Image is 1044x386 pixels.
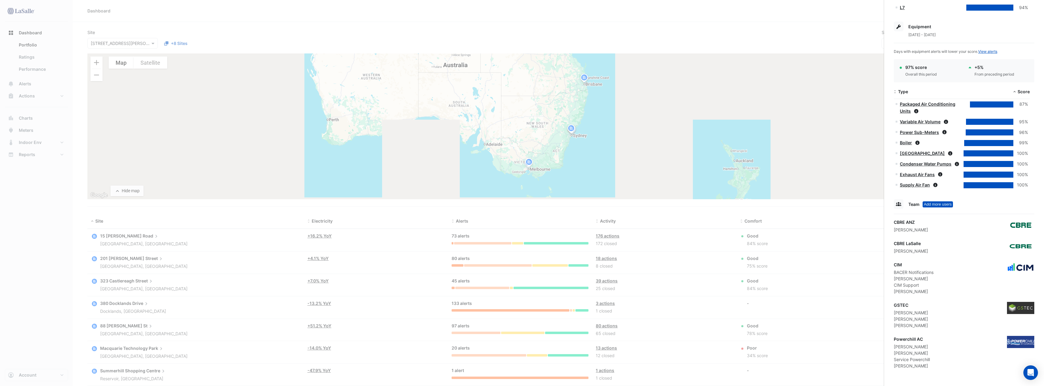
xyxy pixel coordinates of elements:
div: CBRE LaSalle [894,240,928,247]
div: Service Powerchill [894,356,930,363]
img: CBRE ANZ [1007,219,1034,231]
div: [PERSON_NAME] [894,343,930,350]
div: 100% [1013,161,1028,168]
div: 99% [1013,139,1028,146]
div: CIM [894,261,934,268]
a: Boiler [900,140,912,145]
img: CIM [1007,261,1034,274]
a: [GEOGRAPHIC_DATA] [900,151,945,156]
img: Powerchill AC [1007,336,1034,348]
img: GSTEC [1007,302,1034,314]
span: Type [898,89,908,94]
div: [PERSON_NAME] [894,288,934,295]
span: Score [1018,89,1030,94]
a: View alerts [978,49,997,54]
a: Variable Air Volume [900,119,941,124]
a: Exhaust Air Fans [900,172,935,177]
div: CIM Support [894,282,934,288]
a: Power Sub-Meters [900,130,939,135]
span: Days with equipment alerts will lower your score. [894,49,997,54]
div: Overall this period [905,72,937,77]
div: 94% [1013,4,1028,11]
div: BACER Notifications [894,269,934,275]
a: Condenser Water Pumps [900,161,951,166]
a: L7 [900,5,905,10]
div: 100% [1013,182,1028,189]
span: Equipment [908,24,931,29]
div: GSTEC [894,302,928,308]
div: [PERSON_NAME] [894,350,930,356]
div: [PERSON_NAME] [894,309,928,316]
a: Packaged Air Conditioning Units [900,101,955,114]
div: [PERSON_NAME] [894,316,928,322]
div: [PERSON_NAME] [894,248,928,254]
span: Team [908,202,920,207]
a: Supply Air Fan [900,182,930,187]
div: [PERSON_NAME] [894,227,928,233]
div: CBRE ANZ [894,219,928,225]
div: Powerchill AC [894,336,930,342]
div: [PERSON_NAME] [894,363,930,369]
span: [DATE] - [DATE] [908,32,936,37]
div: Open Intercom Messenger [1023,365,1038,380]
div: 97% score [905,64,937,70]
div: 95% [1013,118,1028,125]
div: From preceding period [975,72,1014,77]
div: 100% [1013,150,1028,157]
div: [PERSON_NAME] [894,322,928,329]
div: [PERSON_NAME] [894,275,934,282]
div: 87% [1013,101,1028,108]
img: CBRE LaSalle [1007,240,1034,252]
div: Tooltip anchor [923,201,953,207]
div: 96% [1013,129,1028,136]
div: + 5% [975,64,1014,70]
div: 100% [1013,171,1028,178]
